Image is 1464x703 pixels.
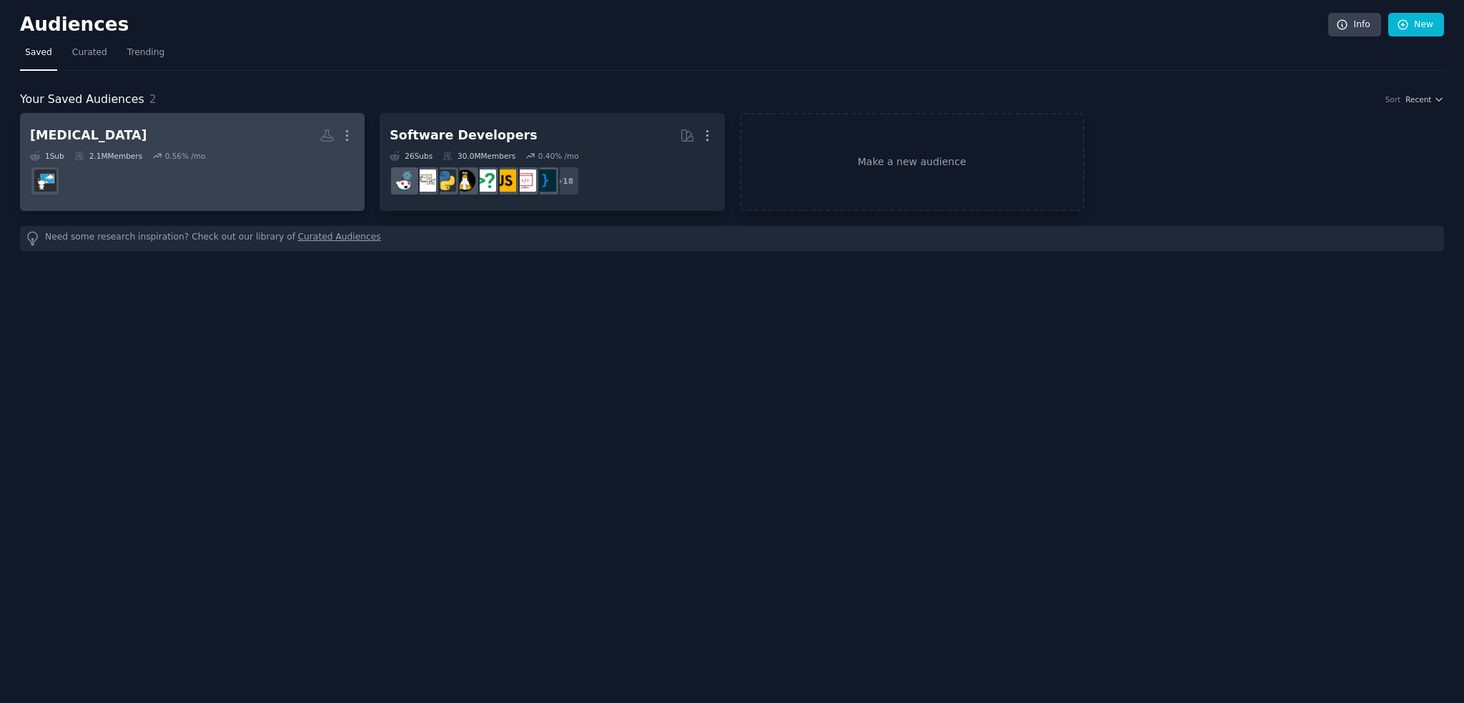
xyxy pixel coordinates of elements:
span: Your Saved Audiences [20,91,144,109]
a: Info [1328,13,1381,37]
div: + 18 [550,166,580,196]
div: Need some research inspiration? Check out our library of [20,226,1444,251]
span: 2 [149,92,157,106]
a: [MEDICAL_DATA]1Sub2.1MMembers0.56% /moADHD [20,113,365,211]
span: Recent [1405,94,1431,104]
a: Curated [67,41,112,71]
h2: Audiences [20,14,1328,36]
a: Make a new audience [740,113,1084,211]
div: 26 Sub s [390,151,432,161]
a: Trending [122,41,169,71]
img: ADHD [34,169,56,192]
img: javascript [494,169,516,192]
div: 0.56 % /mo [165,151,206,161]
img: learnpython [414,169,436,192]
img: cscareerquestions [474,169,496,192]
div: 2.1M Members [74,151,142,161]
div: 30.0M Members [442,151,515,161]
div: 0.40 % /mo [538,151,579,161]
img: programming [534,169,556,192]
span: Curated [72,46,107,59]
img: reactjs [394,169,416,192]
div: Software Developers [390,127,537,144]
div: 1 Sub [30,151,64,161]
img: webdev [514,169,536,192]
span: Trending [127,46,164,59]
img: linux [454,169,476,192]
a: Software Developers26Subs30.0MMembers0.40% /mo+18programmingwebdevjavascriptcscareerquestionslinu... [380,113,724,211]
div: Sort [1385,94,1401,104]
a: New [1388,13,1444,37]
span: Saved [25,46,52,59]
a: Curated Audiences [298,231,381,246]
div: [MEDICAL_DATA] [30,127,147,144]
img: Python [434,169,456,192]
button: Recent [1405,94,1444,104]
a: Saved [20,41,57,71]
